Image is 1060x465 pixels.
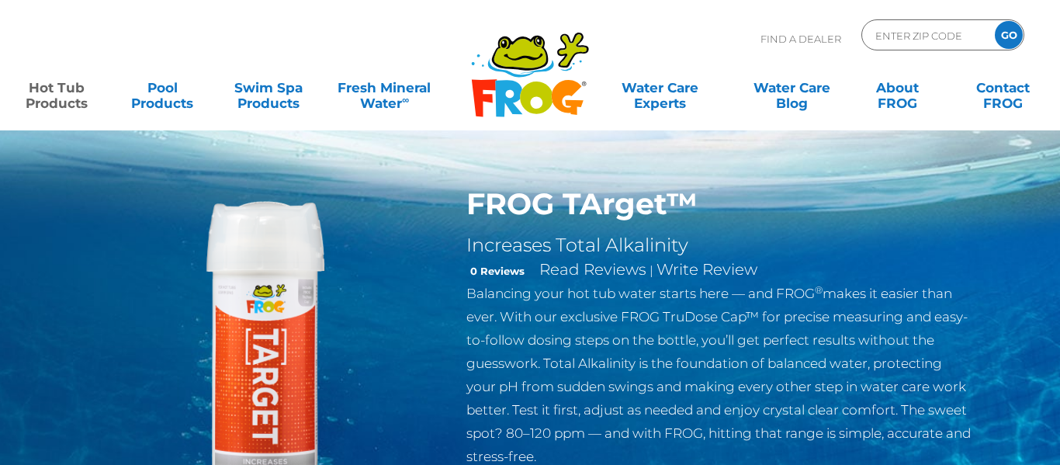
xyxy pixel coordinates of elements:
[656,260,757,279] a: Write Review
[227,72,310,103] a: Swim SpaProducts
[16,72,98,103] a: Hot TubProducts
[857,72,939,103] a: AboutFROG
[593,72,726,103] a: Water CareExperts
[539,260,646,279] a: Read Reviews
[874,24,979,47] input: Zip Code Form
[962,72,1044,103] a: ContactFROG
[466,186,973,222] h1: FROG TArget™
[650,263,653,278] span: |
[760,19,841,58] p: Find A Dealer
[333,72,436,103] a: Fresh MineralWater∞
[470,265,525,277] strong: 0 Reviews
[750,72,833,103] a: Water CareBlog
[815,284,823,296] sup: ®
[995,21,1023,49] input: GO
[402,94,409,106] sup: ∞
[466,234,973,257] h2: Increases Total Alkalinity
[121,72,203,103] a: PoolProducts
